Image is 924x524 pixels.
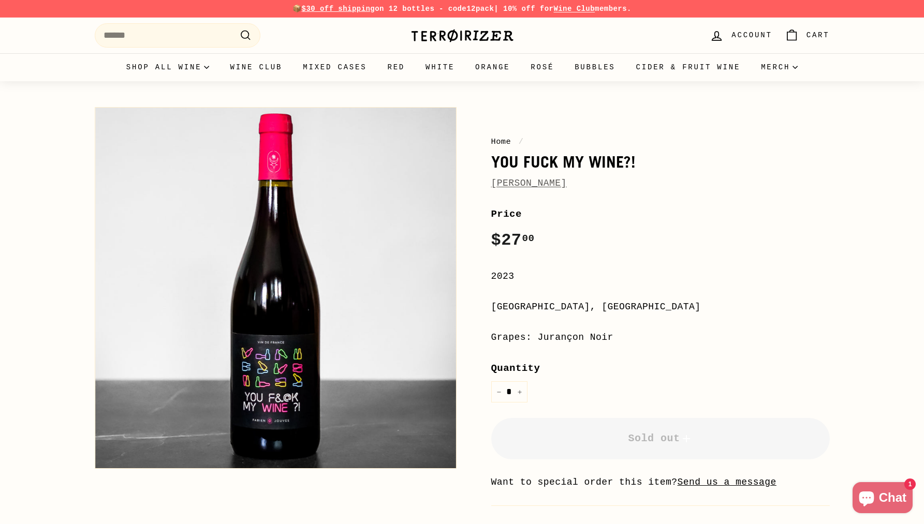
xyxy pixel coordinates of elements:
a: Bubbles [564,53,625,81]
a: Orange [465,53,520,81]
a: [PERSON_NAME] [491,178,567,188]
div: Primary [74,53,850,81]
a: Wine Club [219,53,292,81]
inbox-online-store-chat: Shopify online store chat [849,482,916,516]
label: Price [491,206,830,222]
span: Cart [806,29,830,41]
span: $27 [491,231,535,250]
a: Cart [779,20,836,51]
nav: breadcrumbs [491,136,830,148]
a: Rosé [520,53,564,81]
div: [GEOGRAPHIC_DATA], [GEOGRAPHIC_DATA] [491,300,830,315]
input: quantity [491,381,527,402]
a: Mixed Cases [292,53,377,81]
span: Sold out [628,432,692,444]
a: White [415,53,465,81]
img: You Fuck My Wine?! [95,108,456,468]
a: Home [491,137,511,146]
sup: 00 [522,233,534,244]
summary: Shop all wine [116,53,220,81]
li: Want to special order this item? [491,475,830,490]
a: Send us a message [678,477,776,487]
span: $30 off shipping [302,5,375,13]
span: / [516,137,526,146]
label: Quantity [491,361,830,376]
p: 📦 on 12 bottles - code | 10% off for members. [95,3,830,14]
button: Sold out [491,418,830,459]
summary: Merch [751,53,808,81]
a: Cider & Fruit Wine [626,53,751,81]
span: Account [731,29,772,41]
div: Grapes: Jurançon Noir [491,330,830,345]
strong: 12pack [466,5,494,13]
button: Reduce item quantity by one [491,381,507,402]
a: Wine Club [553,5,595,13]
h1: You Fuck My Wine?! [491,153,830,171]
a: Account [703,20,778,51]
a: Red [377,53,415,81]
button: Increase item quantity by one [512,381,527,402]
div: 2023 [491,269,830,284]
